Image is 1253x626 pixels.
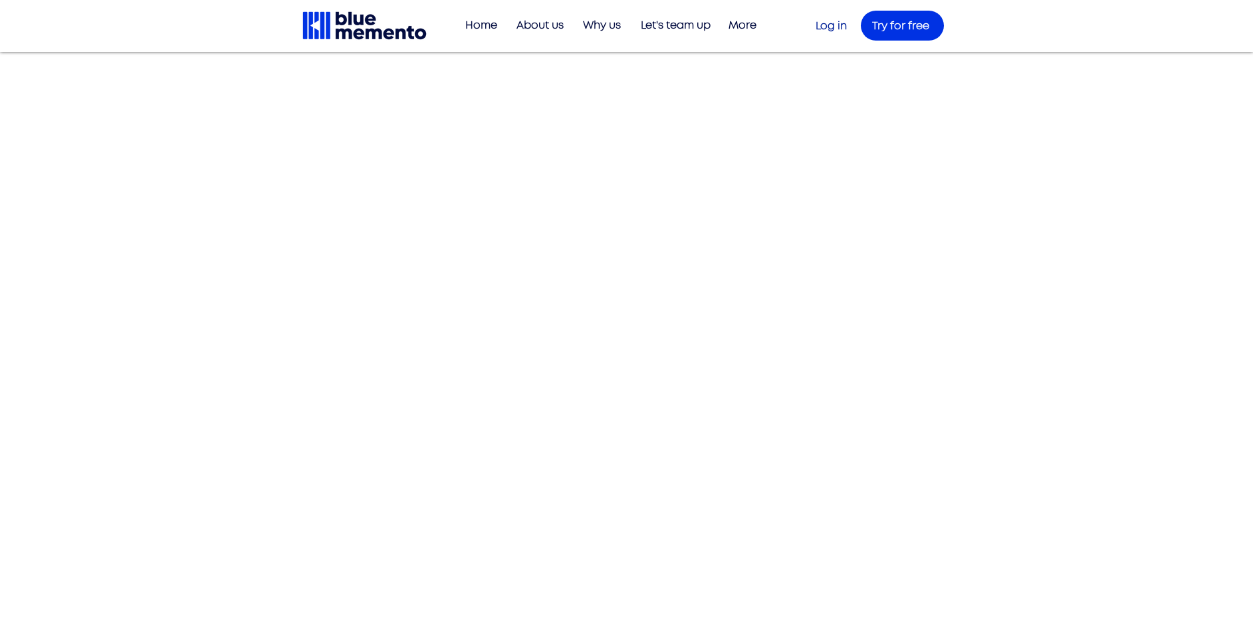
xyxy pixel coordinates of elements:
p: About us [510,15,570,37]
a: About us [504,15,570,37]
img: Blue Memento black logo [301,10,428,41]
p: Let's team up [634,15,717,37]
a: Try for free [861,11,944,41]
a: Why us [570,15,627,37]
p: Why us [576,15,627,37]
span: Try for free [872,21,929,31]
a: Log in [816,21,847,31]
a: Home [453,15,504,37]
p: Home [459,15,504,37]
nav: Site [453,15,763,37]
p: More [722,15,763,37]
a: Let's team up [627,15,717,37]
